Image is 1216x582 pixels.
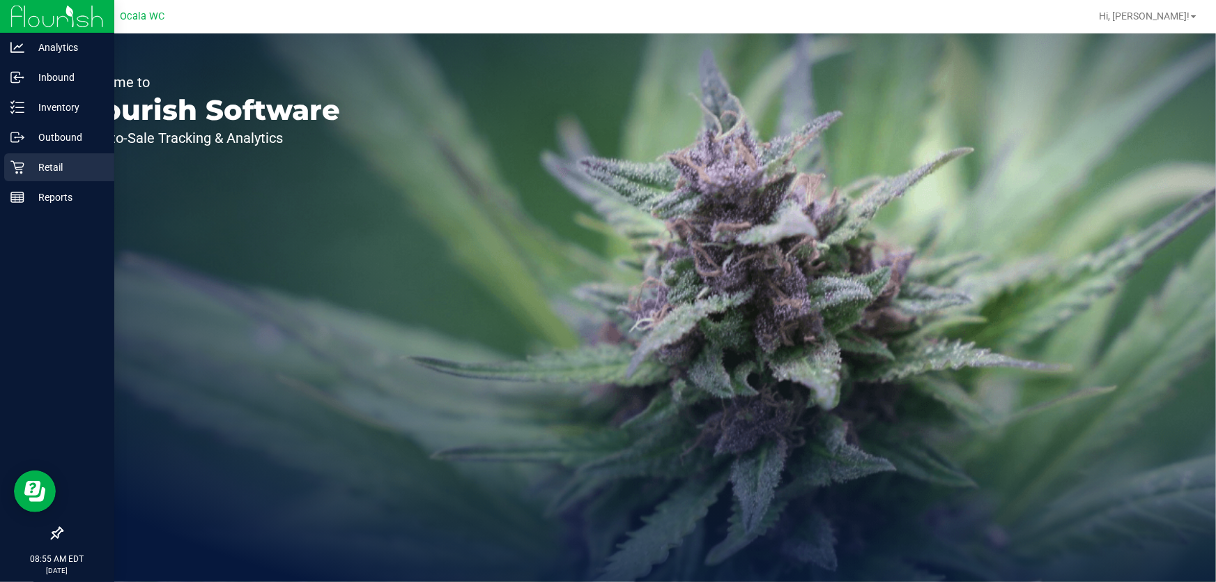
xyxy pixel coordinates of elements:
p: Seed-to-Sale Tracking & Analytics [75,131,340,145]
p: Outbound [24,129,108,146]
p: Flourish Software [75,96,340,124]
p: [DATE] [6,565,108,576]
p: 08:55 AM EDT [6,553,108,565]
inline-svg: Outbound [10,130,24,144]
inline-svg: Analytics [10,40,24,54]
p: Welcome to [75,75,340,89]
p: Retail [24,159,108,176]
span: Ocala WC [120,10,164,22]
inline-svg: Inventory [10,100,24,114]
span: Hi, [PERSON_NAME]! [1099,10,1190,22]
inline-svg: Retail [10,160,24,174]
inline-svg: Reports [10,190,24,204]
p: Analytics [24,39,108,56]
iframe: Resource center [14,470,56,512]
inline-svg: Inbound [10,70,24,84]
p: Reports [24,189,108,206]
p: Inventory [24,99,108,116]
p: Inbound [24,69,108,86]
